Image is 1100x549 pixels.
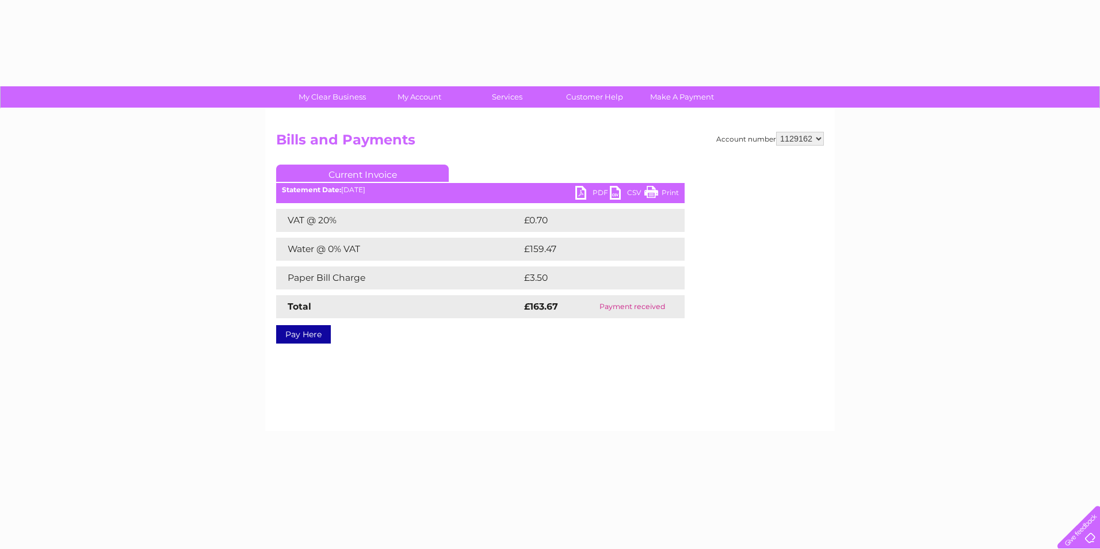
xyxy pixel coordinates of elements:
[635,86,729,108] a: Make A Payment
[547,86,642,108] a: Customer Help
[282,185,341,194] b: Statement Date:
[521,266,658,289] td: £3.50
[276,186,685,194] div: [DATE]
[575,186,610,203] a: PDF
[372,86,467,108] a: My Account
[580,295,685,318] td: Payment received
[285,86,380,108] a: My Clear Business
[460,86,555,108] a: Services
[276,165,449,182] a: Current Invoice
[276,238,521,261] td: Water @ 0% VAT
[276,266,521,289] td: Paper Bill Charge
[276,132,824,154] h2: Bills and Payments
[610,186,644,203] a: CSV
[521,209,658,232] td: £0.70
[521,238,663,261] td: £159.47
[644,186,679,203] a: Print
[276,209,521,232] td: VAT @ 20%
[524,301,558,312] strong: £163.67
[276,325,331,344] a: Pay Here
[716,132,824,146] div: Account number
[288,301,311,312] strong: Total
